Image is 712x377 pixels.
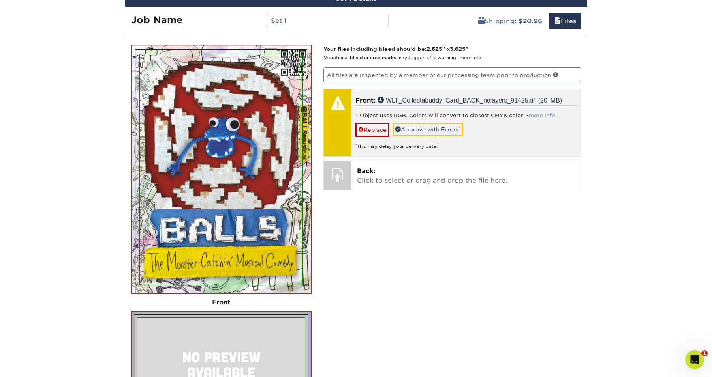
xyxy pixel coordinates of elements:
span: 1 [701,350,708,356]
iframe: Intercom live chat [685,350,704,369]
p: All files are inspected by a member of our processing team prior to production. [323,67,581,82]
input: Enter a job name [266,13,389,28]
a: Files [549,13,581,29]
li: Object uses RGB. Colors will convert to closest CMYK color. - [355,112,577,119]
a: Shipping: $20.96 [473,13,547,29]
span: 3.625 [450,46,466,52]
p: Click to select or drag and drop the file here. [357,166,575,185]
span: files [554,17,561,25]
div: Front [131,294,312,311]
span: shipping [478,17,485,25]
a: more info [460,55,481,60]
a: more info [529,112,555,118]
a: Replace [355,123,389,136]
a: Approve with Errors* [393,123,463,136]
span: Front: [355,97,376,104]
span: Back: [357,167,376,175]
div: This may delay your delivery date! [355,137,577,150]
a: WLT_Collectabuddy Card_BACK_nolayers_91425.tif (20 MB) [378,97,562,103]
b: : $20.96 [515,17,542,25]
small: *Additional bleed or crop marks may trigger a file warning – [323,55,481,60]
span: 2.625 [426,46,442,52]
strong: Job Name [131,14,182,26]
strong: Your files including bleed should be: " x " [323,46,468,52]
